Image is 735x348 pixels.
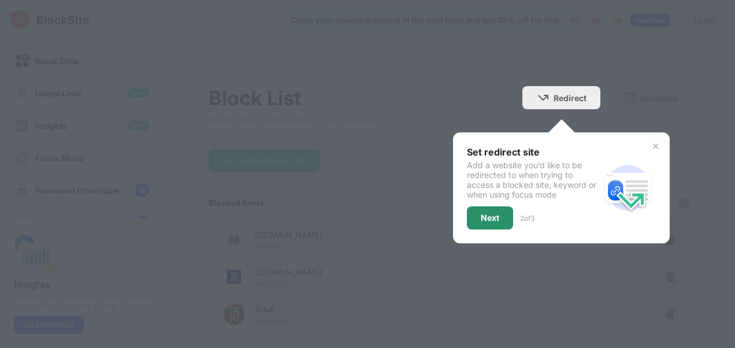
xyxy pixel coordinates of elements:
[520,214,534,223] div: 2 of 3
[467,160,600,199] div: Add a website you’d like to be redirected to when trying to access a blocked site, keyword or whe...
[481,213,499,223] div: Next
[467,146,600,158] div: Set redirect site
[600,160,656,216] img: redirect.svg
[651,142,660,151] img: x-button.svg
[554,93,586,103] div: Redirect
